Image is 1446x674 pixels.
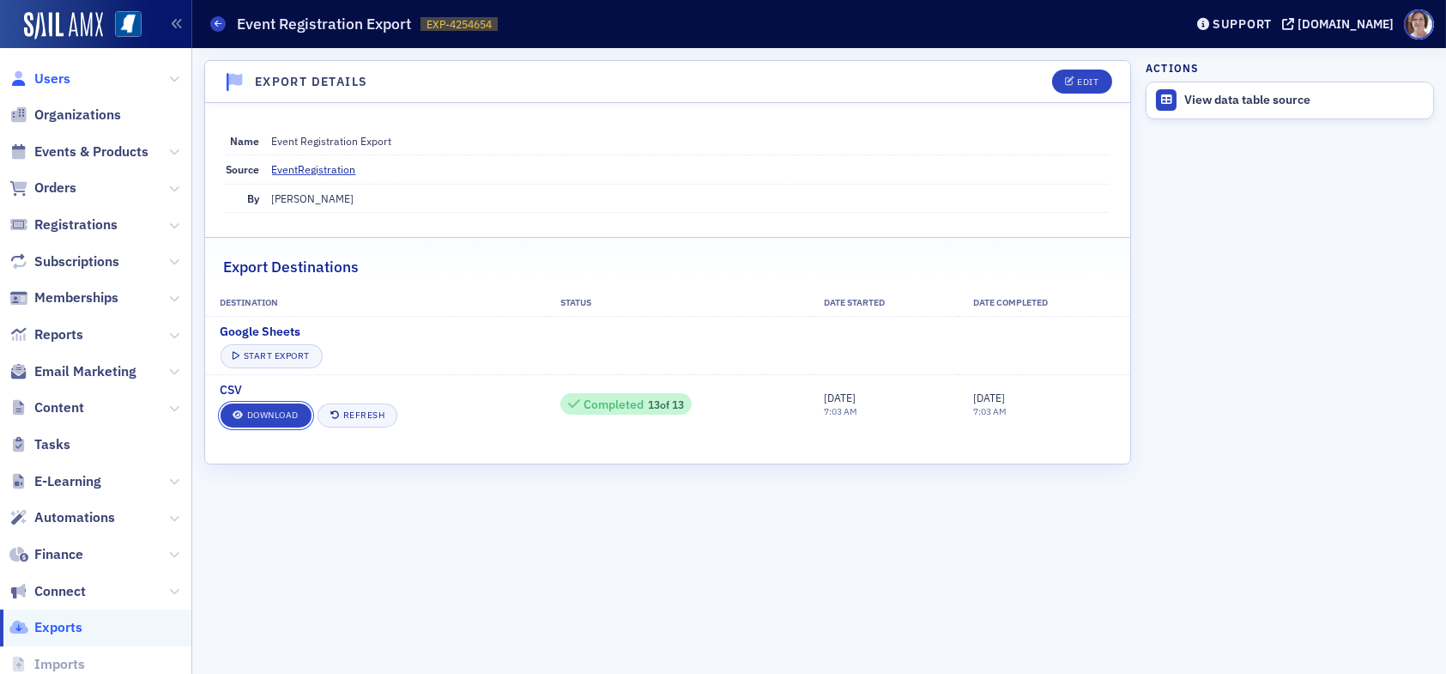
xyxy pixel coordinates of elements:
span: CSV [221,381,243,399]
span: Email Marketing [34,362,136,381]
div: Support [1213,16,1272,32]
span: Events & Products [34,143,148,161]
div: 13 of 13 [568,397,684,412]
time: 7:03 AM [973,405,1007,417]
span: Finance [34,545,83,564]
span: EXP-4254654 [427,17,492,32]
span: Connect [34,582,86,601]
span: By [248,191,260,205]
a: E-Learning [9,472,101,491]
a: Imports [9,655,85,674]
span: Name [231,134,260,148]
a: Download [221,404,312,428]
button: [DOMAIN_NAME] [1282,18,1400,30]
span: Subscriptions [34,252,119,271]
button: Refresh [318,404,398,428]
a: Content [9,398,84,417]
a: Finance [9,545,83,564]
div: Edit [1077,77,1098,87]
a: Users [9,70,70,88]
span: Content [34,398,84,417]
h4: Export Details [255,73,368,91]
span: [DATE] [973,391,1005,404]
div: 13 / 13 Rows [560,393,692,415]
span: Google Sheets [221,323,301,341]
a: EventRegistration [272,161,369,177]
span: Users [34,70,70,88]
a: Events & Products [9,143,148,161]
button: Start Export [221,344,323,368]
a: Reports [9,325,83,344]
a: Exports [9,618,82,637]
span: Tasks [34,435,70,454]
a: Email Marketing [9,362,136,381]
button: Edit [1052,70,1111,94]
a: Memberships [9,288,118,307]
th: Date Completed [959,290,1130,316]
th: Destination [205,290,545,316]
div: Completed [584,400,644,410]
div: View data table source [1184,93,1425,108]
span: Exports [34,618,82,637]
h4: Actions [1146,60,1199,76]
span: Orders [34,179,76,197]
a: Tasks [9,435,70,454]
span: Organizations [34,106,121,124]
a: Subscriptions [9,252,119,271]
a: Registrations [9,216,118,234]
div: [DOMAIN_NAME] [1298,16,1394,32]
span: E-Learning [34,472,101,491]
a: Connect [9,582,86,601]
a: Automations [9,508,115,527]
dd: Event Registration Export [272,127,1110,155]
h1: Event Registration Export [238,14,412,34]
span: [DATE] [824,391,856,404]
span: Registrations [34,216,118,234]
a: View data table source [1147,82,1433,118]
span: Reports [34,325,83,344]
span: Automations [34,508,115,527]
a: Organizations [9,106,121,124]
th: Date Started [809,290,959,316]
span: Profile [1404,9,1434,39]
span: Source [227,162,260,176]
img: SailAMX [24,12,103,39]
img: SailAMX [115,11,142,38]
h2: Export Destinations [223,256,359,278]
span: Imports [34,655,85,674]
a: Orders [9,179,76,197]
a: View Homepage [103,11,142,40]
dd: [PERSON_NAME] [272,185,1110,212]
th: Status [545,290,809,316]
time: 7:03 AM [824,405,857,417]
span: Memberships [34,288,118,307]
